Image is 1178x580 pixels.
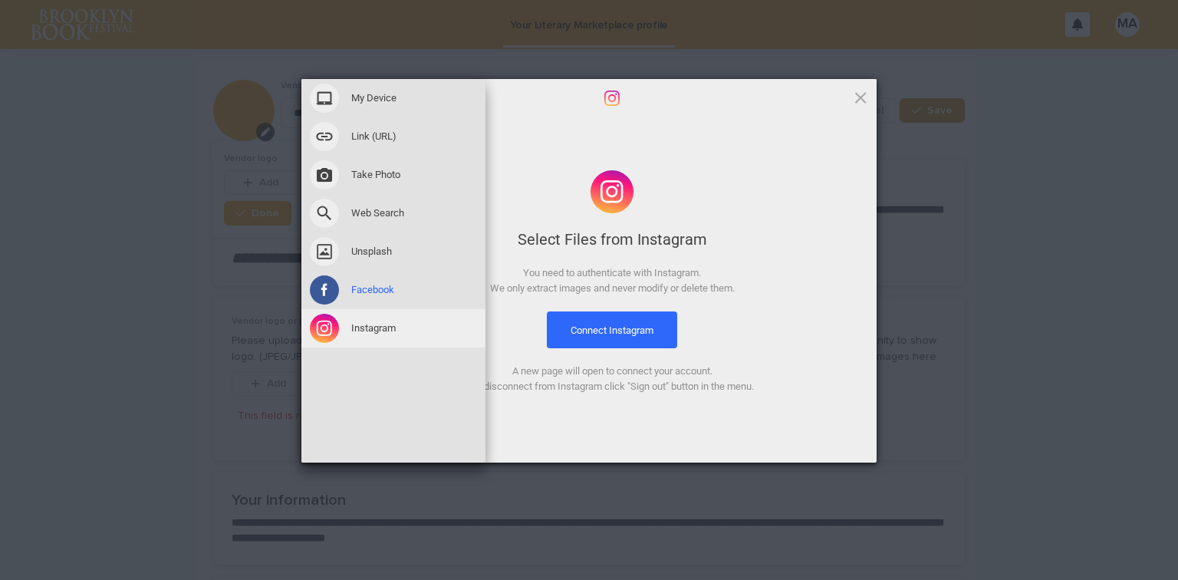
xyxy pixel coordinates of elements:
[301,271,485,309] div: Facebook
[604,90,620,107] span: Instagram
[351,91,397,105] span: My Device
[347,364,877,379] div: A new page will open to connect your account.
[351,206,404,220] span: Web Search
[301,79,485,117] div: My Device
[301,117,485,156] div: Link (URL)
[351,130,397,143] span: Link (URL)
[301,194,485,232] div: Web Search
[301,309,485,348] div: Instagram
[351,321,396,335] span: Instagram
[351,283,394,297] span: Facebook
[301,232,485,271] div: Unsplash
[347,265,877,281] div: You need to authenticate with Instagram.
[852,89,869,106] span: Click here or hit ESC to close picker
[347,229,877,250] div: Select Files from Instagram
[351,168,400,182] span: Take Photo
[347,379,877,394] div: To disconnect from Instagram click "Sign out" button in the menu.
[351,245,392,259] span: Unsplash
[301,156,485,194] div: Take Photo
[547,311,677,348] button: Connect Instagram
[347,281,877,296] div: We only extract images and never modify or delete them.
